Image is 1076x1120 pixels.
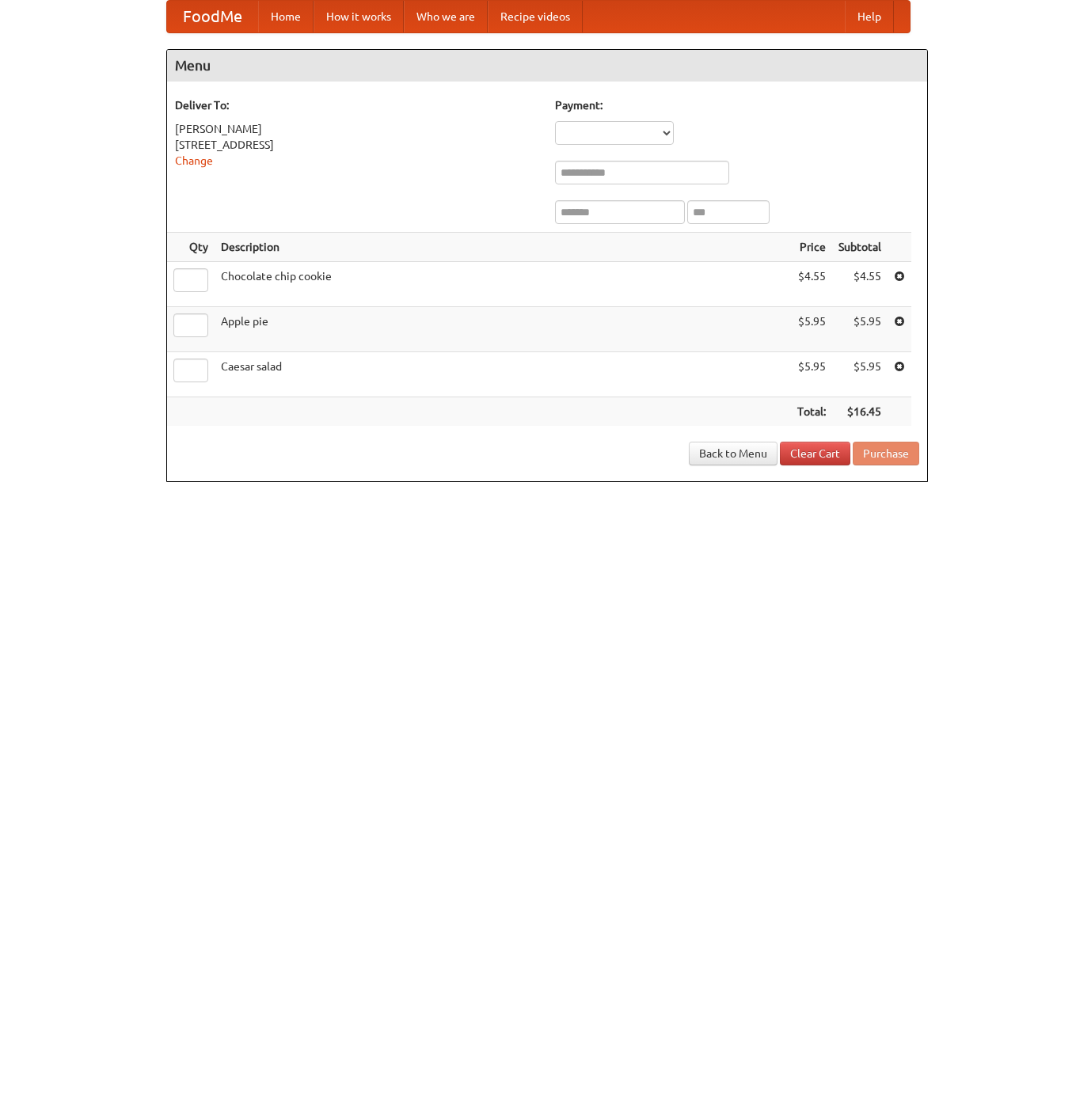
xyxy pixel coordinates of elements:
[175,154,213,167] a: Change
[175,137,539,153] div: [STREET_ADDRESS]
[215,307,791,352] td: Apple pie
[167,1,258,32] a: FoodMe
[791,307,832,352] td: $5.95
[689,442,778,465] a: Back to Menu
[791,233,832,262] th: Price
[404,1,488,32] a: Who we are
[780,442,850,465] a: Clear Cart
[555,97,919,113] h5: Payment:
[791,352,832,397] td: $5.95
[258,1,314,32] a: Home
[167,50,927,82] h4: Menu
[488,1,583,32] a: Recipe videos
[845,1,894,32] a: Help
[832,233,888,262] th: Subtotal
[832,307,888,352] td: $5.95
[791,397,832,427] th: Total:
[167,233,215,262] th: Qty
[791,262,832,307] td: $4.55
[215,262,791,307] td: Chocolate chip cookie
[175,121,539,137] div: [PERSON_NAME]
[175,97,539,113] h5: Deliver To:
[215,352,791,397] td: Caesar salad
[832,397,888,427] th: $16.45
[314,1,404,32] a: How it works
[832,262,888,307] td: $4.55
[853,442,919,465] button: Purchase
[215,233,791,262] th: Description
[832,352,888,397] td: $5.95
